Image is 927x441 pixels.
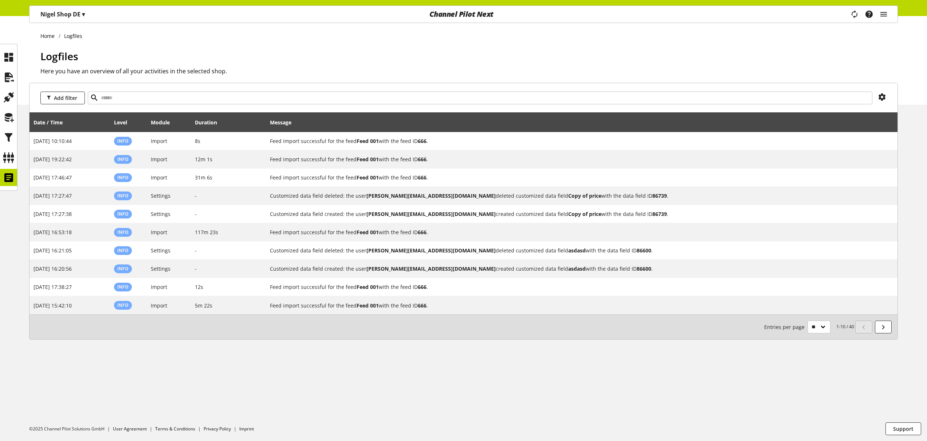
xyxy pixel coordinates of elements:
[357,283,379,290] b: Feed 001
[568,192,601,199] b: Copy of price
[151,174,167,181] span: Import
[652,210,667,217] b: 86739
[270,302,880,309] h2: Feed import successful for the feed Feed 001 with the feed ID 666.
[637,265,651,272] b: 86600
[40,10,85,19] p: Nigel Shop DE
[195,229,218,236] span: 117m 23s
[34,247,72,254] span: [DATE] 16:21:05
[568,247,586,254] b: asdasd
[151,156,167,163] span: Import
[29,426,113,432] li: ©2025 Channel Pilot Solutions GmbH
[418,156,427,163] b: 666
[40,67,898,76] h2: Here you have an overview of all your activities in the selected shop.
[195,156,212,163] span: 12m 1s
[151,210,170,217] span: Settings
[764,321,854,333] small: 1-10 / 40
[418,283,427,290] b: 666
[357,174,379,181] b: Feed 001
[204,426,231,432] a: Privacy Policy
[151,265,170,272] span: Settings
[270,137,880,145] h2: Feed import successful for the feed Feed 001 with the feed ID 666.
[117,229,129,235] span: Info
[357,156,379,163] b: Feed 001
[40,49,78,63] span: Logfiles
[418,302,427,309] b: 666
[34,174,72,181] span: [DATE] 17:46:47
[357,302,379,309] b: Feed 001
[40,92,85,104] button: Add filter
[270,192,880,200] h2: Customized data field deleted: the user nigel.rowe@channelpilot.com deleted customized data field...
[270,283,880,291] h2: Feed import successful for the feed Feed 001 with the feed ID 666.
[366,192,496,199] b: [PERSON_NAME][EMAIL_ADDRESS][DOMAIN_NAME]
[151,138,167,144] span: Import
[270,155,880,163] h2: Feed import successful for the feed Feed 001 with the feed ID 666.
[270,174,880,181] h2: Feed import successful for the feed Feed 001 with the feed ID 666.
[117,193,129,199] span: Info
[29,5,898,23] nav: main navigation
[34,210,72,217] span: [DATE] 17:27:38
[151,302,167,309] span: Import
[357,229,379,236] b: Feed 001
[418,174,427,181] b: 666
[764,323,808,331] span: Entries per page
[40,32,59,40] a: Home
[151,192,170,199] span: Settings
[34,265,72,272] span: [DATE] 16:20:56
[637,247,651,254] b: 86600
[366,247,496,254] b: [PERSON_NAME][EMAIL_ADDRESS][DOMAIN_NAME]
[270,210,880,218] h2: Customized data field created: the user nigel.rowe@channelpilot.com created customized data field...
[195,119,224,126] div: Duration
[270,115,894,129] div: Message
[885,422,921,435] button: Support
[117,138,129,144] span: Info
[195,174,212,181] span: 31m 6s
[82,10,85,18] span: ▾
[114,119,134,126] div: Level
[270,247,880,254] h2: Customized data field deleted: the user nigel.rowe@channelpilot.com deleted customized data field...
[568,265,586,272] b: asdasd
[34,156,72,163] span: [DATE] 19:22:42
[195,138,200,144] span: 8s
[155,426,195,432] a: Terms & Conditions
[117,302,129,308] span: Info
[418,229,427,236] b: 666
[34,283,72,290] span: [DATE] 17:38:27
[652,192,667,199] b: 86739
[568,210,601,217] b: Copy of price
[195,283,203,290] span: 12s
[418,138,427,144] b: 666
[270,265,880,272] h2: Customized data field created: the user nigel.rowe@channelpilot.com created customized data field...
[239,426,254,432] a: Imprint
[34,229,72,236] span: [DATE] 16:53:18
[117,156,129,162] span: Info
[366,265,496,272] b: [PERSON_NAME][EMAIL_ADDRESS][DOMAIN_NAME]
[151,229,167,236] span: Import
[34,138,72,144] span: [DATE] 10:10:44
[34,302,72,309] span: [DATE] 15:42:10
[270,228,880,236] h2: Feed import successful for the feed Feed 001 with the feed ID 666.
[117,284,129,290] span: Info
[151,247,170,254] span: Settings
[34,119,70,126] div: Date / Time
[366,210,496,217] b: [PERSON_NAME][EMAIL_ADDRESS][DOMAIN_NAME]
[54,94,77,102] span: Add filter
[113,426,147,432] a: User Agreement
[117,211,129,217] span: Info
[34,192,72,199] span: [DATE] 17:27:47
[117,266,129,272] span: Info
[357,138,379,144] b: Feed 001
[893,425,914,433] span: Support
[151,119,177,126] div: Module
[151,283,167,290] span: Import
[195,302,212,309] span: 5m 22s
[117,174,129,181] span: Info
[117,247,129,254] span: Info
